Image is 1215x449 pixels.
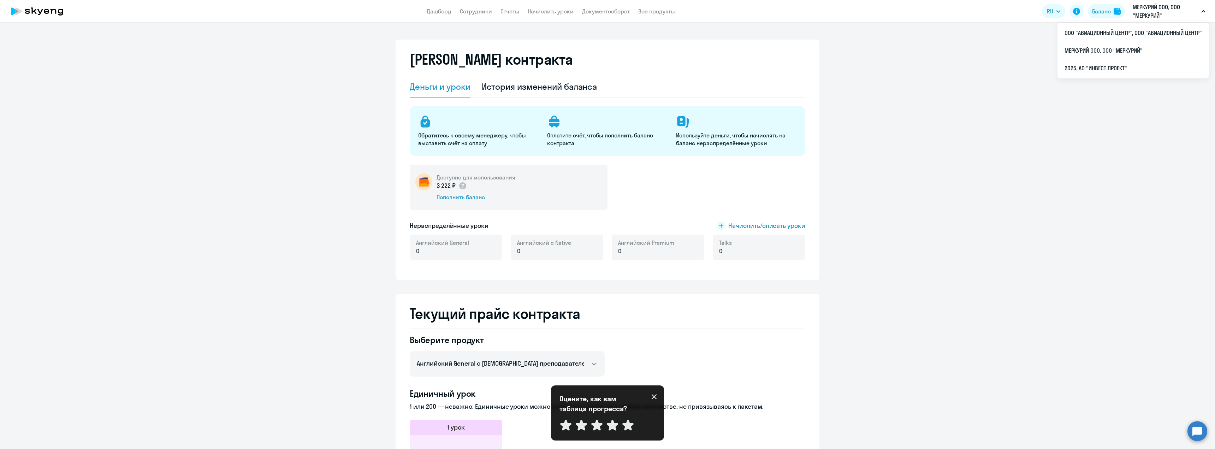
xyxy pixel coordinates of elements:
div: Деньги и уроки [410,81,470,92]
div: Баланс [1092,7,1111,16]
button: МЕРКУРИЙ ООО, ООО "МЕРКУРИЙ" [1129,3,1209,20]
span: 0 [719,247,723,256]
a: Документооборот [582,8,630,15]
div: Пополнить баланс [437,193,515,201]
span: Английский General [416,239,469,247]
p: Используйте деньги, чтобы начислять на баланс нераспределённые уроки [676,131,796,147]
span: Английский Premium [618,239,674,247]
button: Балансbalance [1088,4,1125,18]
img: balance [1114,8,1121,15]
span: Английский с Native [517,239,571,247]
a: Все продукты [638,8,675,15]
p: Оцените, как вам таблица прогресса? [559,394,637,414]
span: 0 [618,247,622,256]
h5: Доступно для использования [437,173,515,181]
span: Talks [719,239,732,247]
p: МЕРКУРИЙ ООО, ООО "МЕРКУРИЙ" [1133,3,1198,20]
span: 0 [416,247,420,256]
a: Начислить уроки [528,8,574,15]
a: Сотрудники [460,8,492,15]
p: Оплатите счёт, чтобы пополнить баланс контракта [547,131,668,147]
button: RU [1042,4,1065,18]
a: Дашборд [427,8,451,15]
span: 0 [517,247,521,256]
h2: [PERSON_NAME] контракта [410,51,573,68]
h4: Выберите продукт [410,334,605,345]
h5: 1 урок [447,423,465,432]
h4: Единичный урок [410,388,805,399]
p: 1 или 200 — неважно. Единичные уроки можно начислять ученикам в любом количестве, не привязываясь... [410,402,805,411]
p: Обратитесь к своему менеджеру, чтобы выставить счёт на оплату [418,131,539,147]
div: История изменений баланса [482,81,597,92]
img: wallet-circle.png [415,173,432,190]
span: Начислить/списать уроки [728,221,805,230]
a: Отчеты [500,8,519,15]
h2: Текущий прайс контракта [410,305,805,322]
h5: Нераспределённые уроки [410,221,488,230]
span: RU [1047,7,1053,16]
p: 3 222 ₽ [437,181,467,190]
ul: RU [1057,23,1209,78]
